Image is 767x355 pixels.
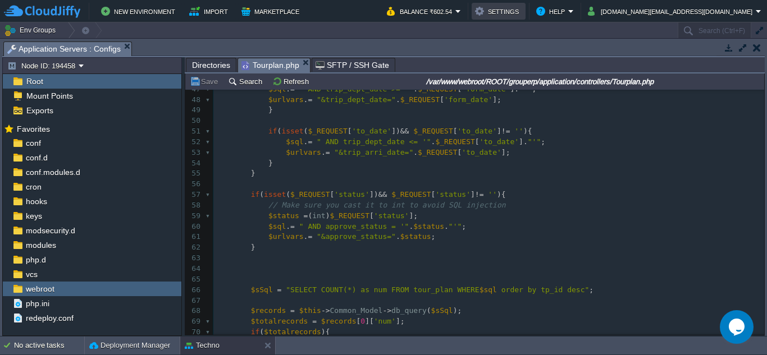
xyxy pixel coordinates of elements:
span: ; [532,85,537,93]
span: " [299,222,304,230]
span: ( [259,190,264,199]
span: ][ [365,317,374,325]
span: Exports [24,105,55,116]
span: . [304,137,308,146]
span: "'" [528,137,541,146]
span: $totalrecords [251,317,308,325]
span: } [216,243,255,251]
span: $records [321,317,357,325]
span: $_REQUEST [435,137,474,146]
span: $this [299,306,321,315]
span: = [326,148,330,156]
button: Search [228,76,266,86]
button: Marketplace [241,4,303,18]
span: $_REQUEST [400,95,440,104]
a: cron [24,182,43,192]
span: [ [369,211,374,220]
span: 'to_date' [352,127,391,135]
span: "&trip_dept_date=" [317,95,396,104]
span: $totalrecords [264,328,321,336]
span: . [286,85,290,93]
span: Application Servers : Configs [7,42,121,56]
span: php.ini [24,298,51,308]
a: Root [24,76,45,86]
span: if [251,190,260,199]
span: ( [427,306,431,315]
span: ) [326,211,330,220]
div: 63 [185,253,203,264]
span: $_REQUEST [413,127,453,135]
div: 58 [185,200,203,211]
span: if [251,328,260,336]
span: 'form_date' [444,95,492,104]
div: 57 [185,190,203,200]
span: "SELECT COUNT(*) as num FROM tour_plan WHERE [286,285,479,294]
span: ){ [321,328,330,336]
div: 52 [185,137,203,147]
span: ){ [497,190,506,199]
a: modules [24,240,58,250]
span: "'" [519,85,532,93]
div: 62 [185,242,203,253]
span: ]; [501,148,510,156]
span: $sSql [251,285,273,294]
span: ]; [492,95,501,104]
span: } [216,159,273,167]
span: [ [356,317,360,325]
span: hooks [24,196,49,206]
a: webroot [24,284,56,294]
span: SFTP / SSH Gate [316,58,389,72]
span: . [321,148,326,156]
span: isset [264,190,286,199]
span: $_REQUEST [308,127,347,135]
div: 50 [185,116,203,126]
span: ]) [391,127,400,135]
span: = [308,232,312,241]
img: CloudJiffy [4,4,80,19]
a: conf.modules.d [24,167,82,177]
span: $sql [268,85,286,93]
div: 60 [185,222,203,232]
span: redeploy.conf [24,313,75,323]
span: . [431,137,436,146]
span: . [396,232,400,241]
span: $urlvars [286,148,321,156]
div: 61 [185,232,203,242]
span: ){ [523,127,532,135]
span: = [312,317,317,325]
span: ]) [369,190,378,199]
span: [ [458,85,462,93]
span: $sql [268,222,286,230]
a: conf.d [24,153,49,163]
span: $_REQUEST [418,85,457,93]
span: = [308,95,312,104]
div: No active tasks [14,336,84,354]
a: vcs [24,269,39,279]
button: Balance ₹602.54 [387,4,455,18]
div: 67 [185,296,203,306]
span: && [378,190,387,199]
button: Help [536,4,568,18]
span: $urlvars [268,95,304,104]
div: 55 [185,168,203,179]
div: 54 [185,158,203,169]
button: [DOMAIN_NAME][EMAIL_ADDRESS][DOMAIN_NAME] [588,4,756,18]
span: $status [413,222,444,230]
button: Env Groups [4,22,60,38]
span: Directories [192,58,230,72]
span: ]; [409,211,418,220]
a: keys [24,211,44,221]
a: Mount Points [24,91,75,101]
span: $_REQUEST [290,190,330,199]
button: Node ID: 194458 [7,61,79,71]
span: isset [281,127,303,135]
span: [ [330,190,335,199]
div: 53 [185,147,203,158]
span: -> [382,306,391,315]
